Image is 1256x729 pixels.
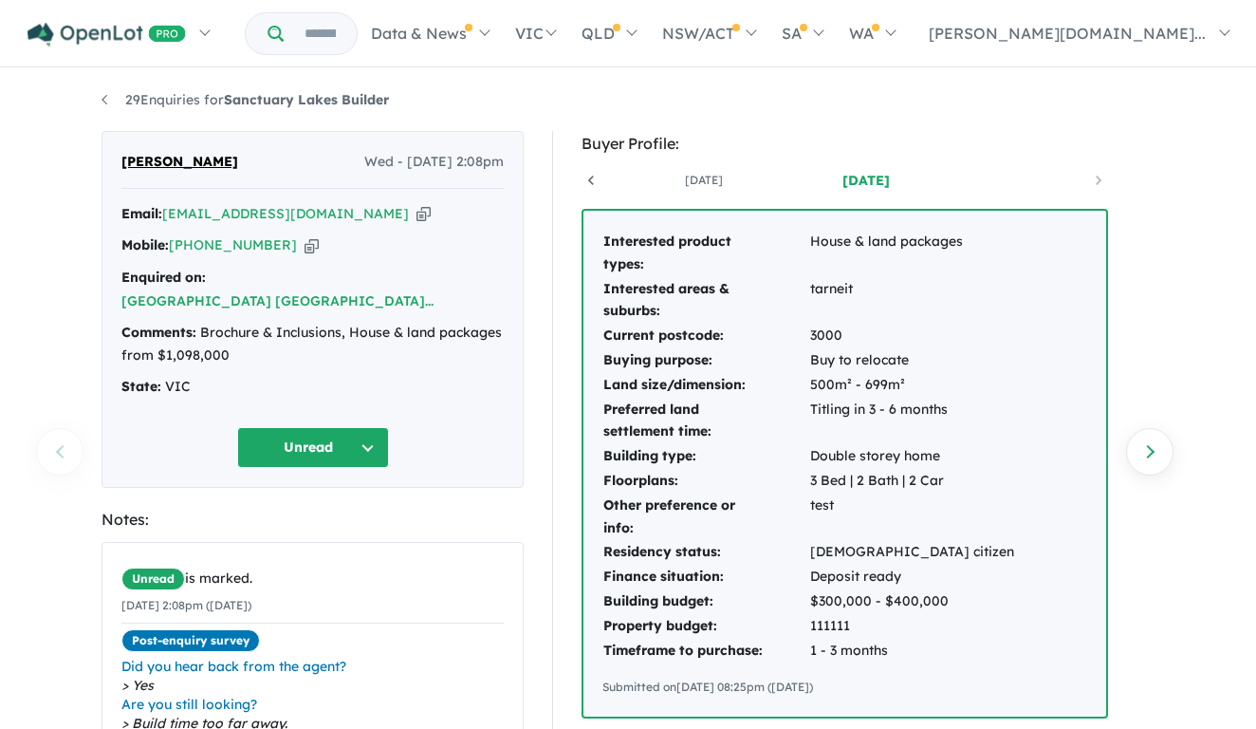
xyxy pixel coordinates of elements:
td: Buy to relocate [809,348,1015,373]
img: Openlot PRO Logo White [28,23,186,47]
span: [PERSON_NAME][DOMAIN_NAME]... [929,24,1206,43]
td: 500m² - 699m² [809,373,1015,398]
a: [PHONE_NUMBER] [169,236,297,253]
a: [GEOGRAPHIC_DATA] [GEOGRAPHIC_DATA]... [121,292,434,309]
td: Floorplans: [602,469,809,494]
td: Building type: [602,444,809,469]
span: Unread [121,568,185,590]
td: Residency status: [602,540,809,565]
button: Copy [416,204,431,224]
button: Copy [305,235,319,255]
div: Notes: [102,507,524,533]
td: Preferred land settlement time: [602,398,809,445]
td: Finance situation: [602,565,809,589]
td: Property budget: [602,614,809,639]
div: Submitted on [DATE] 08:25pm ([DATE]) [602,678,1087,697]
td: Buying purpose: [602,348,809,373]
td: Deposit ready [809,565,1015,589]
td: [DEMOGRAPHIC_DATA] citizen [809,540,1015,565]
strong: Email: [121,205,162,222]
span: Yes [121,676,504,695]
span: Wed - [DATE] 2:08pm [364,151,504,174]
button: [GEOGRAPHIC_DATA] [GEOGRAPHIC_DATA]... [121,291,434,311]
td: 3 Bed | 2 Bath | 2 Car [809,469,1015,494]
a: [DATE] [785,171,947,190]
strong: Sanctuary Lakes Builder [224,91,389,108]
div: Brochure & Inclusions, House & land packages from $1,098,000 [121,322,504,367]
div: Buyer Profile: [582,131,1108,157]
strong: Enquired on: [121,269,206,286]
span: Post-enquiry survey [121,629,260,652]
td: Interested areas & suburbs: [602,277,809,325]
td: Timeframe to purchase: [602,639,809,664]
td: Building budget: [602,589,809,614]
strong: Mobile: [121,236,169,253]
td: Land size/dimension: [602,373,809,398]
td: test [809,494,1015,541]
button: Unread [237,427,389,468]
td: $300,000 - $400,000 [809,589,1015,614]
span: Did you hear back from the agent? [121,657,504,676]
td: Current postcode: [602,324,809,348]
a: 29Enquiries forSanctuary Lakes Builder [102,91,389,108]
a: [DATE] [623,171,785,190]
a: [EMAIL_ADDRESS][DOMAIN_NAME] [162,205,409,222]
td: Other preference or info: [602,494,809,541]
nav: breadcrumb [102,89,1154,112]
td: 111111 [809,614,1015,639]
td: Double storey home [809,444,1015,469]
td: Titling in 3 - 6 months [809,398,1015,445]
div: is marked. [121,568,504,590]
input: Try estate name, suburb, builder or developer [287,13,353,54]
td: 3000 [809,324,1015,348]
small: [DATE] 2:08pm ([DATE]) [121,598,251,612]
td: tarneit [809,277,1015,325]
div: VIC [121,376,504,399]
strong: Comments: [121,324,196,341]
span: Are you still looking? [121,695,504,714]
td: 1 - 3 months [809,639,1015,664]
strong: State: [121,378,161,395]
td: Interested product types: [602,230,809,277]
span: [PERSON_NAME] [121,151,238,174]
td: House & land packages [809,230,1015,277]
